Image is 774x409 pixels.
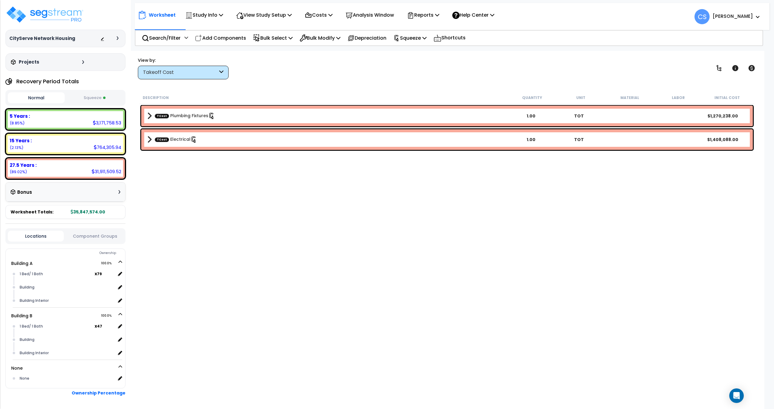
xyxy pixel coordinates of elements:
[143,69,218,76] div: Takeoff Cost
[5,5,84,24] img: logo_pro_r.png
[8,92,65,103] button: Normal
[714,95,740,100] small: Initial Cost
[522,95,542,100] small: Quantity
[393,34,427,42] p: Squeeze
[8,231,64,242] button: Locations
[195,34,246,42] p: Add Components
[95,323,102,329] b: x
[97,324,102,329] small: 47
[72,390,125,396] b: Ownership Percentage
[10,162,37,168] b: 27.5 Years :
[18,284,115,291] div: Building
[555,137,603,143] div: TOT
[452,11,494,19] p: Help Center
[253,34,293,42] p: Bulk Select
[192,31,249,45] div: Add Components
[9,35,75,41] h3: CityServe Network Housing
[71,209,105,215] b: 35,847,574.00
[149,11,176,19] p: Worksheet
[346,11,394,19] p: Analysis Window
[699,113,747,119] div: $1,270,238.00
[18,336,115,343] div: Building
[155,113,215,119] a: Custom Item
[92,168,121,175] div: 31,911,509.52
[10,145,23,150] small: 2.1320994935145494%
[305,11,333,19] p: Costs
[18,375,115,382] div: None
[67,233,123,239] button: Component Groups
[66,93,123,103] button: Squeeze
[18,249,125,257] div: Ownership
[507,113,555,119] div: 1.00
[10,120,24,126] small: 8.847902879003387%
[101,260,117,267] span: 100.0%
[236,11,292,19] p: View Study Setup
[101,312,117,319] span: 100.0%
[11,260,33,266] a: Building A 100.0%
[699,137,747,143] div: $1,408,088.00
[430,31,469,45] div: Shortcuts
[10,137,32,144] b: 15 Years :
[10,113,30,119] b: 5 Years :
[672,95,685,100] small: Labor
[95,270,115,278] span: location multiplier
[620,95,639,100] small: Material
[729,388,744,403] div: Open Intercom Messenger
[576,95,585,100] small: Unit
[138,57,229,63] div: View by:
[300,34,340,42] p: Bulk Modify
[11,365,23,371] a: None
[18,297,115,304] div: Building Interior
[344,31,390,45] div: Depreciation
[17,190,32,195] h3: Bonus
[155,114,169,118] span: TCost
[18,270,95,278] div: 1 Bed/ 1 Bath
[10,169,27,174] small: 89.01999762748207%
[713,13,753,19] b: [PERSON_NAME]
[11,209,54,215] span: Worksheet Totals:
[94,144,121,150] div: 764,305.94
[142,34,180,42] p: Search/Filter
[434,34,466,42] p: Shortcuts
[95,271,102,277] b: x
[11,313,32,319] a: Building B 100.0%
[407,11,439,19] p: Reports
[155,136,197,143] a: Custom Item
[93,120,121,126] div: 3,171,758.53
[18,323,95,330] div: 1 Bed/ 1 Bath
[18,349,115,357] div: Building Interior
[16,78,79,84] h4: Recovery Period Totals
[694,9,710,24] span: CS
[555,113,603,119] div: TOT
[185,11,223,19] p: Study Info
[19,59,39,65] h3: Projects
[507,137,555,143] div: 1.00
[97,272,102,276] small: 79
[143,95,169,100] small: Description
[347,34,386,42] p: Depreciation
[155,137,169,142] span: TCost
[95,322,115,330] span: location multiplier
